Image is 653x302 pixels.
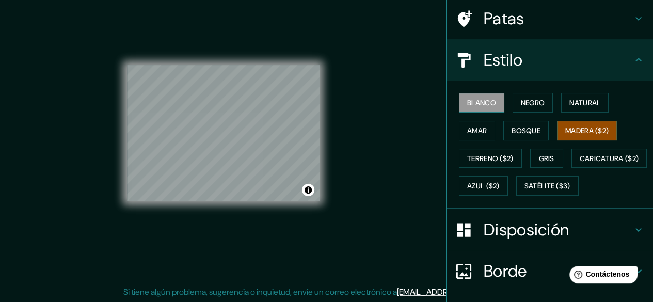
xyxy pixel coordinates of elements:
[127,65,320,201] canvas: Mapa
[484,219,569,241] font: Disposición
[447,39,653,81] div: Estilo
[459,121,495,140] button: Amar
[459,149,522,168] button: Terreno ($2)
[397,287,524,297] a: [EMAIL_ADDRESS][DOMAIN_NAME]
[530,149,563,168] button: Gris
[569,98,600,107] font: Natural
[484,8,524,29] font: Patas
[580,154,639,163] font: Caricatura ($2)
[467,98,496,107] font: Blanco
[513,93,553,113] button: Negro
[447,209,653,250] div: Disposición
[571,149,647,168] button: Caricatura ($2)
[561,262,642,291] iframe: Lanzador de widgets de ayuda
[302,184,314,196] button: Activar o desactivar atribución
[467,154,514,163] font: Terreno ($2)
[539,154,554,163] font: Gris
[467,126,487,135] font: Amar
[123,287,397,297] font: Si tiene algún problema, sugerencia o inquietud, envíe un correo electrónico a
[459,176,508,196] button: Azul ($2)
[516,176,579,196] button: Satélite ($3)
[512,126,540,135] font: Bosque
[503,121,549,140] button: Bosque
[467,182,500,191] font: Azul ($2)
[484,49,522,71] font: Estilo
[447,250,653,292] div: Borde
[561,93,609,113] button: Natural
[521,98,545,107] font: Negro
[484,260,527,282] font: Borde
[524,182,570,191] font: Satélite ($3)
[565,126,609,135] font: Madera ($2)
[557,121,617,140] button: Madera ($2)
[459,93,504,113] button: Blanco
